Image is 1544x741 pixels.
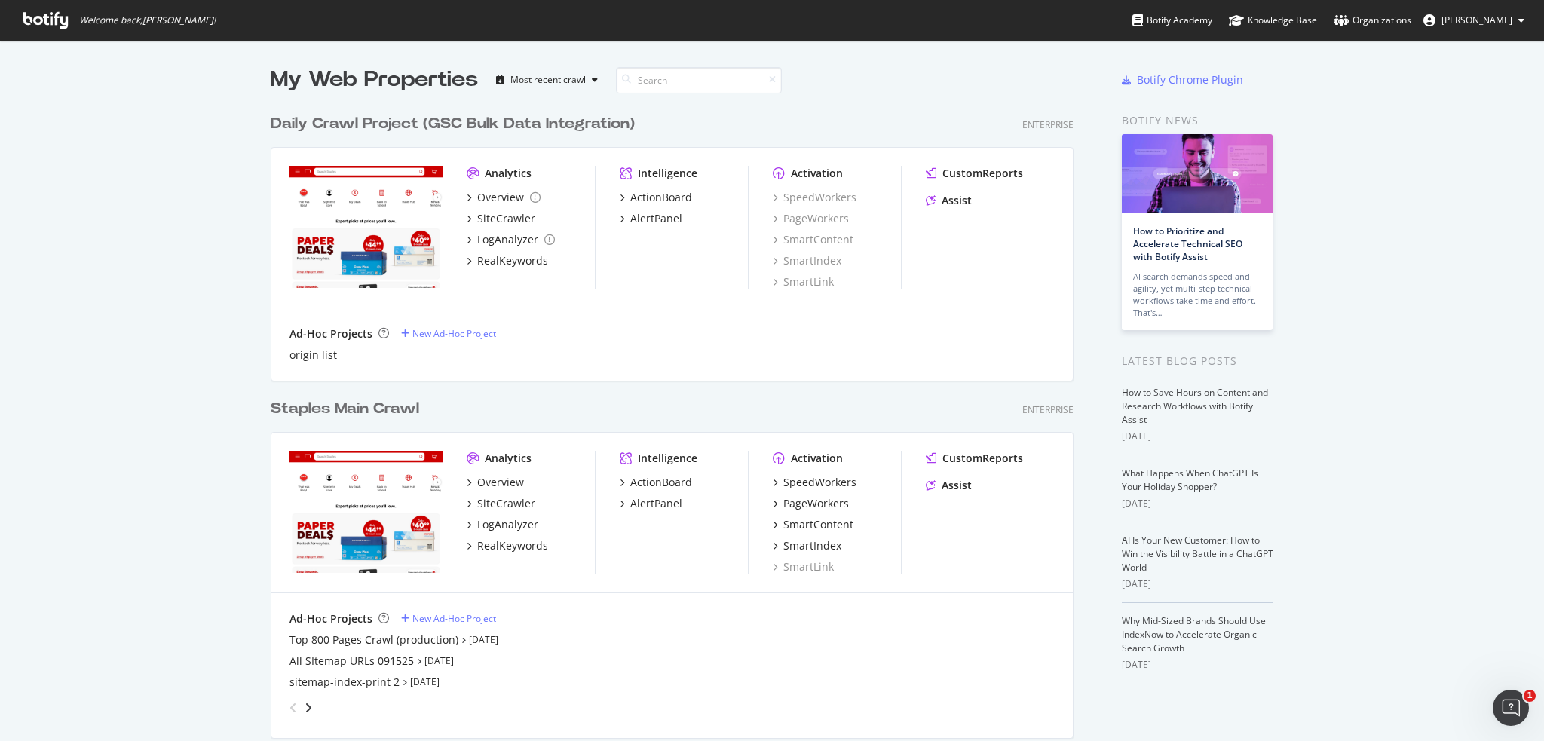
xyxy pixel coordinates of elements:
[1137,72,1243,87] div: Botify Chrome Plugin
[467,475,524,490] a: Overview
[477,475,524,490] div: Overview
[638,451,697,466] div: Intelligence
[467,253,548,268] a: RealKeywords
[510,75,586,84] div: Most recent crawl
[477,232,538,247] div: LogAnalyzer
[424,654,454,667] a: [DATE]
[477,190,524,205] div: Overview
[1493,690,1529,726] iframe: Intercom live chat
[638,166,697,181] div: Intelligence
[1133,271,1261,319] div: AI search demands speed and agility, yet multi-step technical workflows take time and effort. Tha...
[791,451,843,466] div: Activation
[1122,430,1273,443] div: [DATE]
[630,475,692,490] div: ActionBoard
[490,68,604,92] button: Most recent crawl
[783,475,856,490] div: SpeedWorkers
[477,538,548,553] div: RealKeywords
[467,211,535,226] a: SiteCrawler
[783,496,849,511] div: PageWorkers
[791,166,843,181] div: Activation
[289,348,337,363] a: origin list
[773,538,841,553] a: SmartIndex
[783,517,853,532] div: SmartContent
[477,253,548,268] div: RealKeywords
[412,327,496,340] div: New Ad-Hoc Project
[620,496,682,511] a: AlertPanel
[271,65,478,95] div: My Web Properties
[289,166,443,288] img: staples.com
[303,700,314,715] div: angle-right
[1334,13,1411,28] div: Organizations
[630,496,682,511] div: AlertPanel
[1122,577,1273,591] div: [DATE]
[477,211,535,226] div: SiteCrawler
[1122,112,1273,129] div: Botify news
[469,633,498,646] a: [DATE]
[477,517,538,532] div: LogAnalyzer
[620,190,692,205] a: ActionBoard
[1122,614,1266,654] a: Why Mid-Sized Brands Should Use IndexNow to Accelerate Organic Search Growth
[620,211,682,226] a: AlertPanel
[1132,13,1212,28] div: Botify Academy
[1122,467,1258,493] a: What Happens When ChatGPT Is Your Holiday Shopper?
[630,211,682,226] div: AlertPanel
[1133,225,1242,263] a: How to Prioritize and Accelerate Technical SEO with Botify Assist
[289,611,372,626] div: Ad-Hoc Projects
[620,475,692,490] a: ActionBoard
[783,538,841,553] div: SmartIndex
[942,478,972,493] div: Assist
[1122,134,1273,213] img: How to Prioritize and Accelerate Technical SEO with Botify Assist
[1122,658,1273,672] div: [DATE]
[1022,403,1074,416] div: Enterprise
[942,193,972,208] div: Assist
[1122,72,1243,87] a: Botify Chrome Plugin
[289,632,458,648] a: Top 800 Pages Crawl (production)
[926,166,1023,181] a: CustomReports
[773,232,853,247] a: SmartContent
[477,496,535,511] div: SiteCrawler
[79,14,216,26] span: Welcome back, [PERSON_NAME] !
[773,274,834,289] a: SmartLink
[271,113,635,135] div: Daily Crawl Project (GSC Bulk Data Integration)
[271,113,641,135] a: Daily Crawl Project (GSC Bulk Data Integration)
[412,612,496,625] div: New Ad-Hoc Project
[1022,118,1074,131] div: Enterprise
[1122,353,1273,369] div: Latest Blog Posts
[942,451,1023,466] div: CustomReports
[1122,534,1273,574] a: AI Is Your New Customer: How to Win the Visibility Battle in a ChatGPT World
[271,398,419,420] div: Staples Main Crawl
[773,211,849,226] a: PageWorkers
[926,193,972,208] a: Assist
[289,654,414,669] a: All SItemap URLs 091525
[926,451,1023,466] a: CustomReports
[1524,690,1536,702] span: 1
[401,612,496,625] a: New Ad-Hoc Project
[485,166,532,181] div: Analytics
[926,478,972,493] a: Assist
[485,451,532,466] div: Analytics
[467,538,548,553] a: RealKeywords
[1229,13,1317,28] div: Knowledge Base
[1441,14,1512,26] span: Jeffrey Iwanicki
[630,190,692,205] div: ActionBoard
[1122,497,1273,510] div: [DATE]
[1411,8,1536,32] button: [PERSON_NAME]
[467,232,555,247] a: LogAnalyzer
[773,190,856,205] a: SpeedWorkers
[773,517,853,532] a: SmartContent
[289,451,443,573] img: staples.com
[773,559,834,574] a: SmartLink
[283,696,303,720] div: angle-left
[773,475,856,490] a: SpeedWorkers
[773,253,841,268] a: SmartIndex
[289,675,400,690] a: sitemap-index-print 2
